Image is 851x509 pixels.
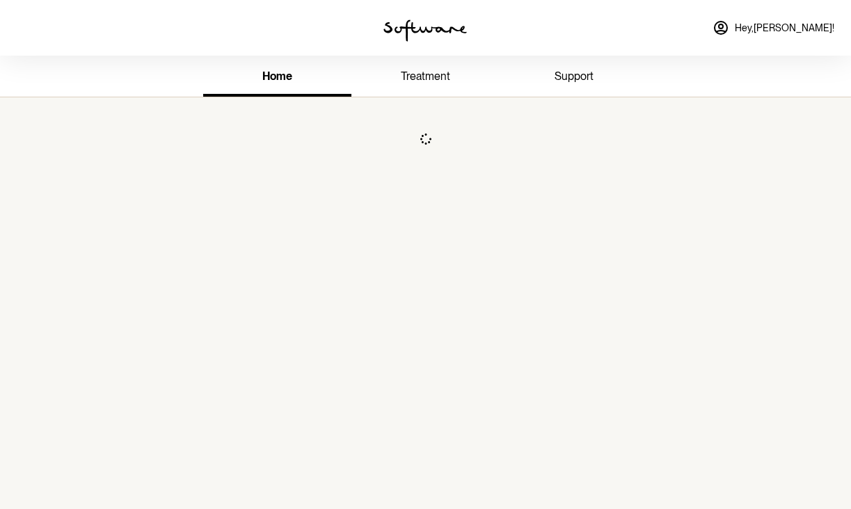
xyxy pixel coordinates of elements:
[351,58,500,97] a: treatment
[203,58,351,97] a: home
[735,22,834,34] span: Hey, [PERSON_NAME] !
[401,70,450,83] span: treatment
[262,70,292,83] span: home
[383,19,467,42] img: software logo
[704,11,843,45] a: Hey,[PERSON_NAME]!
[555,70,594,83] span: support
[500,58,648,97] a: support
